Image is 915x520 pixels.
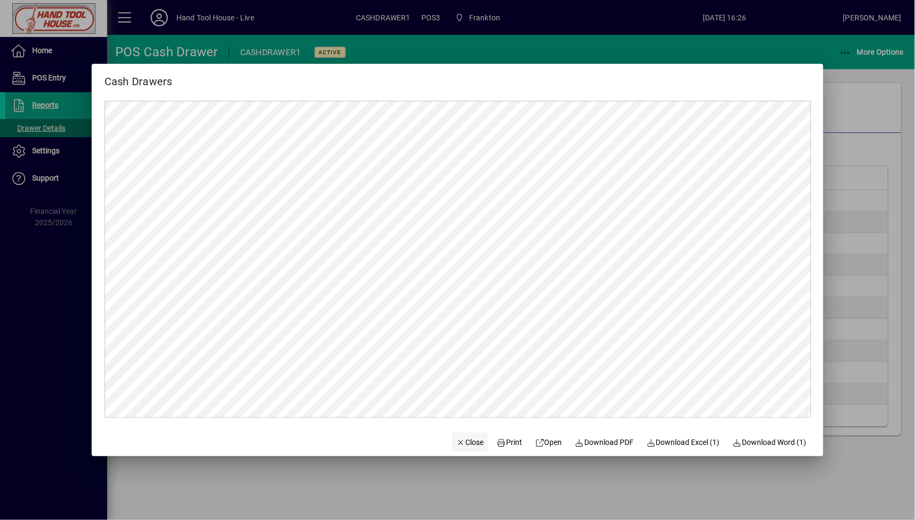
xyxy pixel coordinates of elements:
button: Download Word (1) [728,433,811,452]
h2: Cash Drawers [92,64,185,90]
button: Print [492,433,526,452]
a: Download PDF [571,433,638,452]
span: Download PDF [575,437,634,448]
a: Open [531,433,567,452]
span: Download Word (1) [733,437,807,448]
span: Open [535,437,562,448]
span: Print [497,437,523,448]
span: Close [456,437,484,448]
span: Download Excel (1) [646,437,720,448]
button: Close [452,433,488,452]
button: Download Excel (1) [642,433,724,452]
